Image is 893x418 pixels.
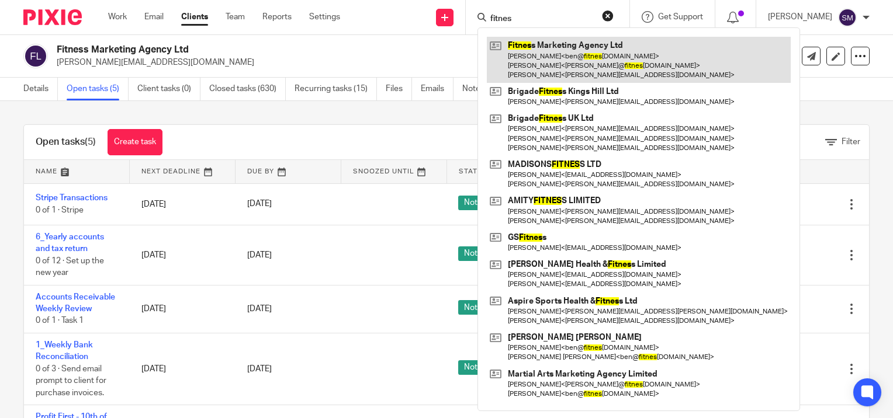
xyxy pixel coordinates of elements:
a: Closed tasks (630) [209,78,286,100]
span: Status [459,168,488,175]
td: [DATE] [130,183,236,225]
a: Stripe Transactions [36,194,108,202]
span: 0 of 1 · Stripe [36,206,84,214]
img: Pixie [23,9,82,25]
img: svg%3E [23,44,48,68]
h1: Open tasks [36,136,96,148]
td: [DATE] [130,285,236,333]
span: [DATE] [247,305,272,313]
p: [PERSON_NAME][EMAIL_ADDRESS][DOMAIN_NAME] [57,57,711,68]
a: Client tasks (0) [137,78,200,100]
img: svg%3E [838,8,857,27]
span: Filter [842,138,860,146]
a: Recurring tasks (15) [295,78,377,100]
a: Details [23,78,58,100]
a: Open tasks (5) [67,78,129,100]
span: Get Support [658,13,703,21]
button: Clear [602,10,614,22]
span: Snoozed Until [353,168,414,175]
span: Not started [458,196,511,210]
span: Not started [458,246,511,261]
a: Team [226,11,245,23]
a: Accounts Receivable Weekly Review [36,293,115,313]
span: Not started [458,300,511,315]
span: (5) [85,137,96,147]
a: Create task [108,129,162,155]
a: 6_Yearly accounts and tax return [36,233,104,253]
a: Clients [181,11,208,23]
h2: Fitness Marketing Agency Ltd [57,44,580,56]
a: Files [386,78,412,100]
a: Notes (1) [462,78,505,100]
span: 0 of 3 · Send email prompt to client for purchase invoices. [36,365,106,397]
a: Emails [421,78,454,100]
span: [DATE] [247,365,272,373]
a: 1_Weekly Bank Reconciliation [36,341,93,361]
span: [DATE] [247,200,272,208]
td: [DATE] [130,333,236,405]
span: Not started [458,360,511,375]
td: [DATE] [130,225,236,285]
span: 0 of 12 · Set up the new year [36,257,104,277]
a: Email [144,11,164,23]
input: Search [489,14,594,25]
span: [DATE] [247,251,272,259]
span: 0 of 1 · Task 1 [36,317,84,325]
a: Reports [262,11,292,23]
a: Settings [309,11,340,23]
p: [PERSON_NAME] [768,11,832,23]
a: Work [108,11,127,23]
